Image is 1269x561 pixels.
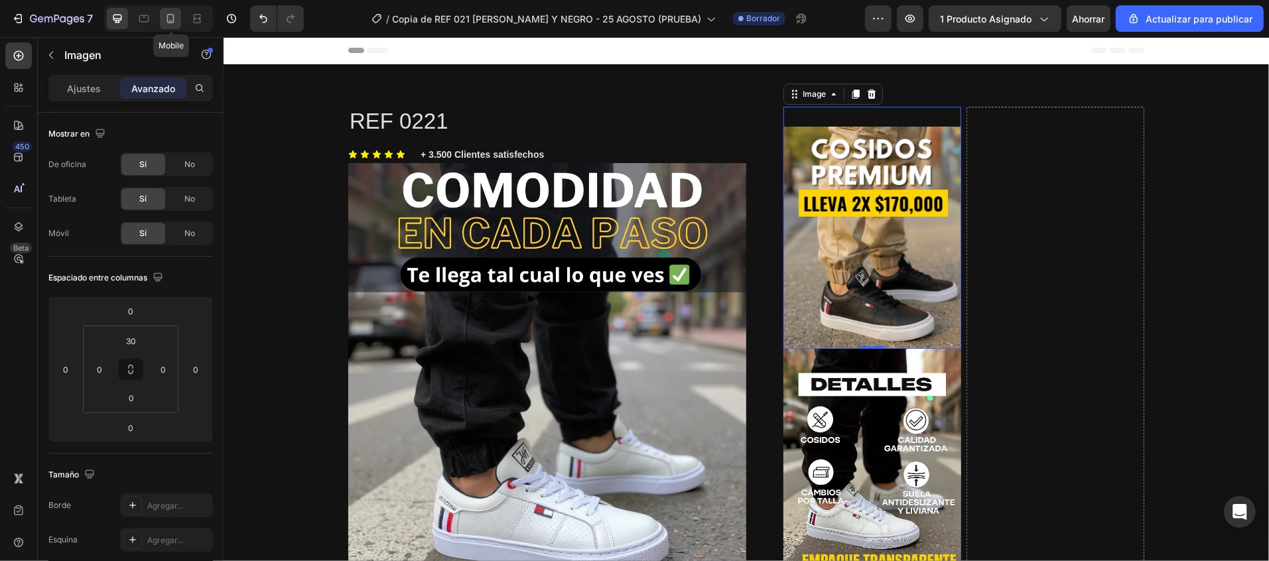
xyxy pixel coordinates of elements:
font: Ajustes [68,83,101,94]
input: 0 píxeles [90,359,109,379]
font: Tableta [48,194,76,204]
font: Agregar... [147,501,183,511]
font: No [184,228,195,238]
font: Copia de REF 021 [PERSON_NAME] Y NEGRO - 25 AGOSTO (PRUEBA) [392,13,701,25]
div: Abrir Intercom Messenger [1224,496,1256,528]
font: 1 producto asignado [940,13,1032,25]
div: Image [576,51,605,63]
font: Borde [48,500,71,510]
font: Espaciado entre columnas [48,273,147,282]
font: 7 [87,12,93,25]
font: Ahorrar [1073,13,1105,25]
font: Sí [140,194,147,204]
input: 0 [186,359,206,379]
font: No [184,194,195,204]
img: gempages_558319859004343539-a072a43c-3e8c-499b-89d8-264dbd0b1ff4.jpg [560,312,738,536]
input: 0 [56,359,76,379]
font: Actualizar para publicar [1146,13,1252,25]
input: 0 píxeles [153,359,173,379]
font: Avanzado [131,83,175,94]
font: Esquina [48,534,78,544]
font: De oficina [48,159,86,169]
input: 0 [117,301,144,321]
font: Sí [140,159,147,169]
font: Borrador [746,13,780,23]
font: Tamaño [48,469,79,479]
iframe: Área de diseño [224,37,1269,561]
input: 0 píxeles [118,388,145,408]
button: Ahorrar [1067,5,1110,32]
div: Deshacer/Rehacer [250,5,304,32]
p: Imagen [64,47,177,63]
font: Sí [140,228,147,238]
font: 450 [15,142,29,151]
font: Agregar... [147,535,183,545]
font: Beta [13,243,29,253]
font: / [386,13,389,25]
input: 30 píxeles [118,331,145,351]
font: Móvil [48,228,69,238]
img: gempages_558319859004343539-8b7a28e5-133d-4b80-9ea4-588fd92f72d6.webp [560,90,738,312]
font: Mostrar en [48,129,90,139]
button: 7 [5,5,99,32]
font: No [184,159,195,169]
input: 0 [117,418,144,438]
button: 1 producto asignado [929,5,1061,32]
button: Actualizar para publicar [1116,5,1264,32]
font: Imagen [64,48,101,62]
